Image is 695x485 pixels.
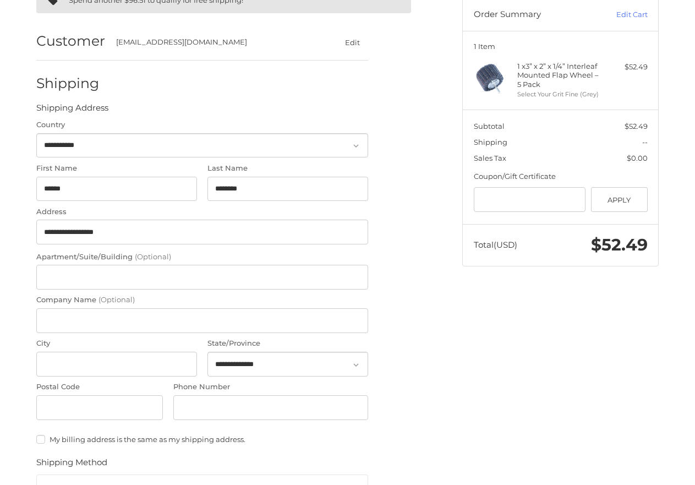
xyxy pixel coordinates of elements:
[207,338,368,349] label: State/Province
[116,37,315,48] div: [EMAIL_ADDRESS][DOMAIN_NAME]
[474,187,586,212] input: Gift Certificate or Coupon Code
[36,75,101,92] h2: Shipping
[625,122,648,130] span: $52.49
[173,382,368,393] label: Phone Number
[135,252,171,261] small: (Optional)
[592,9,648,20] a: Edit Cart
[474,9,592,20] h3: Order Summary
[642,138,648,146] span: --
[591,187,648,212] button: Apply
[474,239,517,250] span: Total (USD)
[207,163,368,174] label: Last Name
[36,338,197,349] label: City
[36,163,197,174] label: First Name
[98,295,135,304] small: (Optional)
[474,138,507,146] span: Shipping
[36,456,107,474] legend: Shipping Method
[591,235,648,255] span: $52.49
[474,42,648,51] h3: 1 Item
[474,171,648,182] div: Coupon/Gift Certificate
[36,382,163,393] label: Postal Code
[517,62,601,89] h4: 1 x 3” x 2” x 1/4” Interleaf Mounted Flap Wheel – 5 Pack
[336,34,368,50] button: Edit
[474,154,506,162] span: Sales Tax
[474,122,505,130] span: Subtotal
[36,119,368,130] label: Country
[36,435,368,444] label: My billing address is the same as my shipping address.
[36,252,368,263] label: Apartment/Suite/Building
[627,154,648,162] span: $0.00
[36,32,105,50] h2: Customer
[36,206,368,217] label: Address
[36,295,368,306] label: Company Name
[517,90,601,99] li: Select Your Grit Fine (Grey)
[36,102,108,119] legend: Shipping Address
[604,62,648,73] div: $52.49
